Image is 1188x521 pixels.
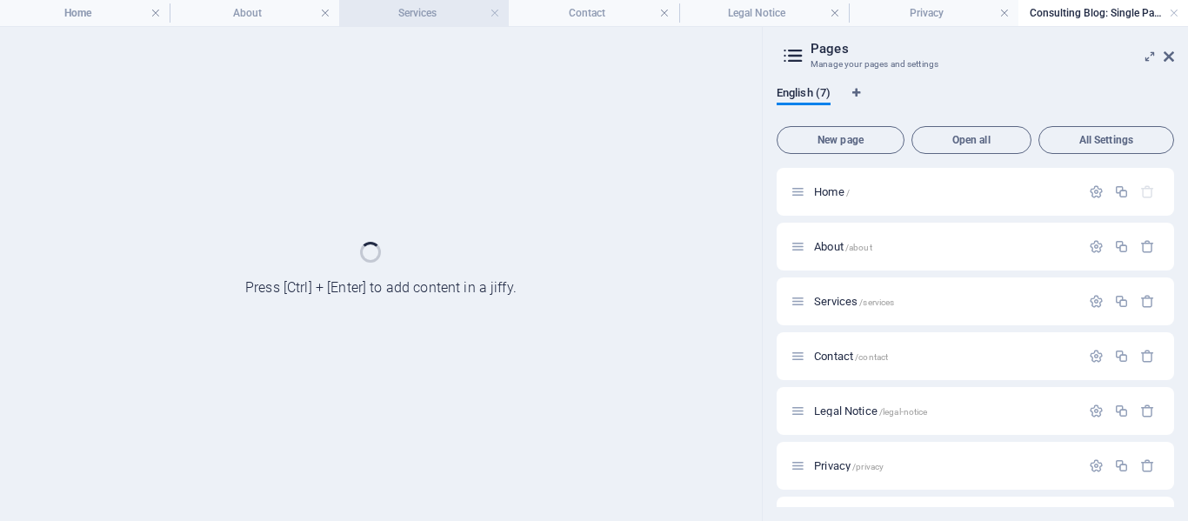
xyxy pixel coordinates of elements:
[1140,458,1155,473] div: Remove
[1038,126,1174,154] button: All Settings
[809,241,1080,252] div: About/about
[1089,239,1104,254] div: Settings
[170,3,339,23] h4: About
[814,295,894,308] span: Click to open page
[814,240,872,253] span: Click to open page
[1046,135,1166,145] span: All Settings
[777,126,904,154] button: New page
[1089,349,1104,364] div: Settings
[1089,294,1104,309] div: Settings
[846,188,850,197] span: /
[852,462,884,471] span: /privacy
[814,350,888,363] span: Click to open page
[784,135,897,145] span: New page
[809,405,1080,417] div: Legal Notice/legal-notice
[1089,184,1104,199] div: Settings
[809,351,1080,362] div: Contact/contact
[814,459,884,472] span: Click to open page
[339,3,509,23] h4: Services
[1114,404,1129,418] div: Duplicate
[911,126,1031,154] button: Open all
[814,185,850,198] span: Click to open page
[1140,404,1155,418] div: Remove
[1114,458,1129,473] div: Duplicate
[1114,184,1129,199] div: Duplicate
[845,243,872,252] span: /about
[777,86,1174,119] div: Language Tabs
[855,352,888,362] span: /contact
[811,41,1174,57] h2: Pages
[1114,349,1129,364] div: Duplicate
[509,3,678,23] h4: Contact
[1114,294,1129,309] div: Duplicate
[1140,239,1155,254] div: Remove
[814,404,927,417] span: Click to open page
[1018,3,1188,23] h4: Consulting Blog: Single Page Layout
[777,83,831,107] span: English (7)
[849,3,1018,23] h4: Privacy
[1089,404,1104,418] div: Settings
[919,135,1024,145] span: Open all
[809,460,1080,471] div: Privacy/privacy
[859,297,894,307] span: /services
[879,407,928,417] span: /legal-notice
[1140,349,1155,364] div: Remove
[1114,239,1129,254] div: Duplicate
[809,296,1080,307] div: Services/services
[679,3,849,23] h4: Legal Notice
[1140,294,1155,309] div: Remove
[809,186,1080,197] div: Home/
[1089,458,1104,473] div: Settings
[811,57,1139,72] h3: Manage your pages and settings
[1140,184,1155,199] div: The startpage cannot be deleted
